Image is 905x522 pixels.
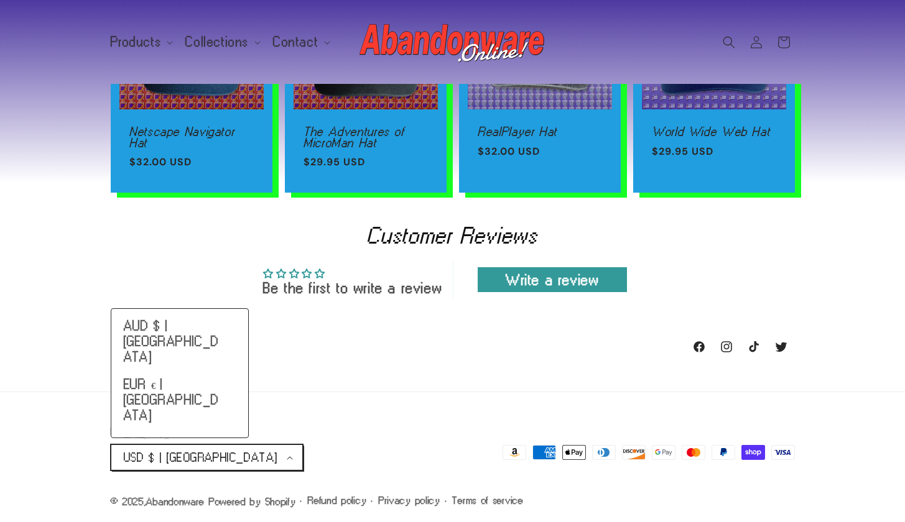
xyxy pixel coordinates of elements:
[452,495,523,506] a: Terms of service
[185,36,249,47] span: Collections
[379,495,440,506] a: Privacy policy
[146,496,205,507] a: Abandonware
[304,126,428,148] a: The Adventures of MicroMan Hat
[111,429,248,488] a: EUR € |[GEOGRAPHIC_DATA]
[124,377,164,392] span: EUR € |
[273,36,318,47] span: Contact
[103,29,179,55] summary: Products
[124,436,164,451] span: EUR € |
[266,29,335,55] summary: Contact
[355,12,550,71] a: Abandonware
[263,265,442,280] div: Average rating is 0.00 stars
[715,29,743,56] summary: Search
[308,495,366,506] a: Refund policy
[111,371,248,430] a: EUR € |[GEOGRAPHIC_DATA]
[121,225,785,246] h2: Customer Reviews
[111,36,162,47] span: Products
[478,267,627,292] a: Write a review
[652,126,776,137] a: World Wide Web Hat
[111,426,303,438] h2: Country/region
[111,496,205,507] small: © 2025,
[209,496,296,507] a: Powered by Shopify
[124,318,169,334] span: AUD $ |
[124,451,278,464] span: USD $ | [GEOGRAPHIC_DATA]
[111,312,248,371] a: AUD $ |[GEOGRAPHIC_DATA]
[263,281,442,295] div: Be the first to write a review
[478,126,602,137] a: RealPlayer Hat
[129,126,254,148] a: Netscape Navigator Hat
[178,29,266,55] summary: Collections
[360,17,546,67] img: Abandonware
[111,444,303,470] button: USD $ | [GEOGRAPHIC_DATA]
